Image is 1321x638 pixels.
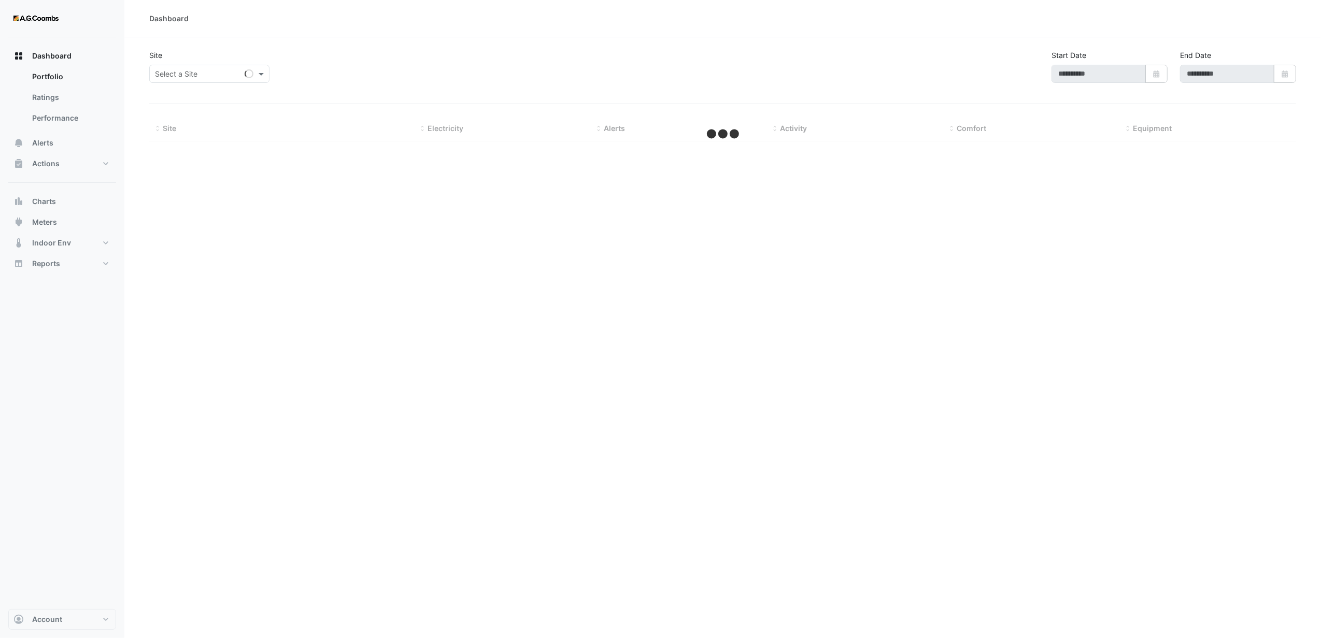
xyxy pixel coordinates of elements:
div: Dashboard [149,13,189,24]
app-icon: Alerts [13,138,24,148]
span: Charts [32,196,56,207]
app-icon: Charts [13,196,24,207]
a: Ratings [24,87,116,108]
span: Meters [32,217,57,227]
app-icon: Actions [13,158,24,169]
span: Equipment [1133,124,1172,133]
button: Indoor Env [8,233,116,253]
span: Alerts [32,138,53,148]
a: Portfolio [24,66,116,87]
label: Site [149,50,162,61]
button: Account [8,609,116,630]
app-icon: Meters [13,217,24,227]
span: Alerts [604,124,625,133]
app-icon: Reports [13,258,24,269]
div: Dashboard [8,66,116,133]
span: Reports [32,258,60,269]
app-icon: Indoor Env [13,238,24,248]
button: Meters [8,212,116,233]
button: Charts [8,191,116,212]
button: Actions [8,153,116,174]
app-icon: Dashboard [13,51,24,61]
span: Electricity [428,124,463,133]
span: Site [163,124,176,133]
span: Dashboard [32,51,72,61]
button: Reports [8,253,116,274]
span: Comfort [957,124,986,133]
img: Company Logo [12,8,59,29]
button: Alerts [8,133,116,153]
span: Indoor Env [32,238,71,248]
span: Activity [780,124,807,133]
span: Actions [32,158,60,169]
label: Start Date [1052,50,1086,61]
span: Account [32,614,62,625]
a: Performance [24,108,116,128]
button: Dashboard [8,46,116,66]
label: End Date [1180,50,1211,61]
